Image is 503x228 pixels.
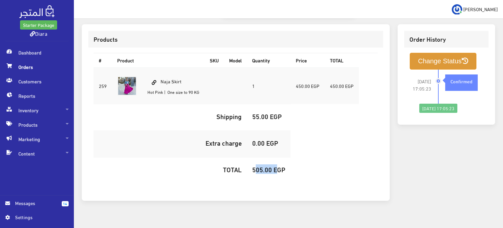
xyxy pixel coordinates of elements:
[247,68,291,104] td: 1
[5,199,69,214] a: 14 Messages
[5,103,69,117] span: Inventory
[99,166,242,173] h5: TOTAL
[5,60,69,74] span: Orders
[5,132,69,146] span: Marketing
[325,68,359,104] td: 450.00 EGP
[252,113,285,120] h5: 55.00 EGP
[291,68,325,104] td: 450.00 EGP
[94,68,112,104] td: 259
[142,68,205,104] td: Naja Skirt
[5,89,69,103] span: Reports
[20,20,57,30] a: Starter Package
[470,183,495,208] iframe: Drift Widget Chat Controller
[252,166,285,173] h5: 505.00 EGP
[419,104,457,113] div: [DATE] 17:05:23
[5,117,69,132] span: Products
[164,88,199,96] small: | One size to 90 KG
[94,53,112,68] th: #
[463,5,498,13] span: [PERSON_NAME]
[112,53,205,68] th: Product
[291,53,325,68] th: Price
[452,4,498,14] a: ... [PERSON_NAME]
[409,78,431,92] span: [DATE] 17:05:23
[5,45,69,60] span: Dashboard
[5,214,69,224] a: Settings
[410,53,476,70] button: Change Status
[205,53,224,68] th: SKU
[147,88,163,96] small: Hot Pink
[325,53,359,68] th: TOTAL
[452,4,462,15] img: ...
[15,199,56,207] span: Messages
[99,139,242,146] h5: Extra charge
[15,214,63,221] span: Settings
[252,139,285,146] h5: 0.00 EGP
[30,29,47,38] a: Diara
[5,74,69,89] span: Customers
[62,201,69,206] span: 14
[99,113,242,120] h5: Shipping
[247,53,291,68] th: Quantity
[5,146,69,161] span: Content
[94,36,378,42] h3: Products
[450,77,472,85] strong: Confirmed
[224,53,247,68] th: Model
[19,5,55,18] img: .
[409,36,483,42] h3: Order History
